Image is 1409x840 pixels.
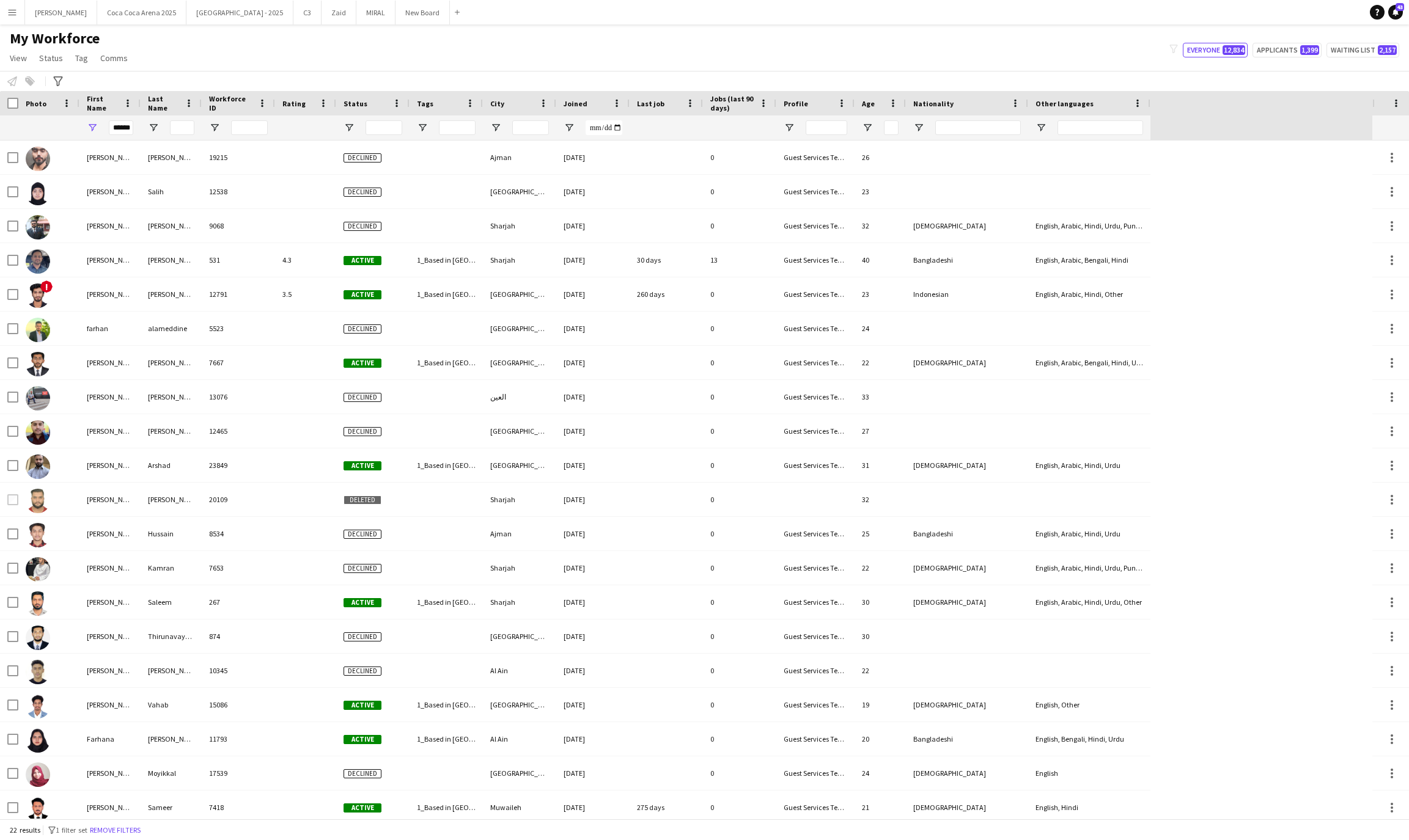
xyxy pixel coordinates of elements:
[806,120,847,135] input: Profile Filter Input
[1028,209,1150,243] div: English, Arabic, Hindi, Urdu, Punjabi
[855,619,906,653] div: 30
[26,523,50,547] img: Farhan Hussain
[344,324,381,334] span: Declined
[322,1,356,24] button: Zaid
[26,489,50,513] img: Farhan azmat Farhan
[26,420,50,445] img: Farhan Anwar
[703,517,776,550] div: 0
[884,120,899,135] input: Age Filter Input
[410,346,483,379] div: 1_Based in [GEOGRAPHIC_DATA]/[GEOGRAPHIC_DATA]/Ajman, 2_English Level = 2/3 Good
[556,722,630,756] div: [DATE]
[483,312,556,345] div: [GEOGRAPHIC_DATA]
[776,722,855,756] div: Guest Services Team
[141,688,202,721] div: Vahab
[141,585,202,619] div: Saleem
[79,209,141,243] div: [PERSON_NAME]
[26,797,50,821] img: Mohammed farhan Sameer
[776,414,855,448] div: Guest Services Team
[710,94,754,112] span: Jobs (last 90 days)
[784,122,795,133] button: Open Filter Menu
[202,346,275,379] div: 7667
[141,448,202,482] div: Arshad
[564,99,587,108] span: Joined
[344,427,381,436] span: Declined
[344,564,381,573] span: Declined
[97,1,186,24] button: Coca Coca Arena 2025
[79,141,141,174] div: [PERSON_NAME]
[586,120,622,135] input: Joined Filter Input
[141,243,202,277] div: [PERSON_NAME]
[862,122,873,133] button: Open Filter Menu
[703,722,776,756] div: 0
[141,141,202,174] div: [PERSON_NAME]
[1028,517,1150,550] div: English, Arabic, Hindi, Urdu
[703,209,776,243] div: 0
[26,181,50,205] img: Ayesha farhana Salih
[490,99,504,108] span: City
[1028,346,1150,379] div: English, Arabic, Bengali, Hindi, Urdu
[703,141,776,174] div: 0
[26,762,50,787] img: Fathima Farhana Moyikkal
[141,414,202,448] div: [PERSON_NAME]
[79,346,141,379] div: [PERSON_NAME]
[1028,243,1150,277] div: English, Arabic, Bengali, Hindi
[275,277,336,311] div: 3.5
[855,688,906,721] div: 19
[906,756,1028,790] div: [DEMOGRAPHIC_DATA]
[1028,756,1150,790] div: English
[141,346,202,379] div: [PERSON_NAME]
[906,243,1028,277] div: Bangladeshi
[39,53,63,64] span: Status
[344,461,381,470] span: Active
[202,517,275,550] div: 8534
[40,280,53,293] span: !
[1028,791,1150,824] div: English, Hindi
[141,209,202,243] div: [PERSON_NAME]
[776,448,855,482] div: Guest Services Team
[87,122,98,133] button: Open Filter Menu
[630,791,703,824] div: 275 days
[209,122,220,133] button: Open Filter Menu
[79,414,141,448] div: [PERSON_NAME]
[1388,5,1403,20] a: 43
[556,654,630,687] div: [DATE]
[483,654,556,687] div: Al Ain
[141,551,202,585] div: Kamran
[483,483,556,516] div: Sharjah
[141,722,202,756] div: [PERSON_NAME]
[1326,43,1399,57] button: Waiting list2,157
[410,688,483,721] div: 1_Based in [GEOGRAPHIC_DATA], 2_English Level = 2/3 Good
[556,619,630,653] div: [DATE]
[79,277,141,311] div: [PERSON_NAME]
[776,654,855,687] div: Guest Services Team
[1036,99,1094,108] span: Other languages
[855,277,906,311] div: 23
[100,53,128,64] span: Comms
[275,243,336,277] div: 4.3
[170,120,194,135] input: Last Name Filter Input
[776,688,855,721] div: Guest Services Team
[776,141,855,174] div: Guest Services Team
[703,551,776,585] div: 0
[141,312,202,345] div: alameddine
[344,188,381,197] span: Declined
[344,122,355,133] button: Open Filter Menu
[855,243,906,277] div: 40
[483,277,556,311] div: [GEOGRAPHIC_DATA]
[483,141,556,174] div: Ajman
[202,619,275,653] div: 874
[776,346,855,379] div: Guest Services Team
[703,380,776,414] div: 0
[556,312,630,345] div: [DATE]
[79,619,141,653] div: [PERSON_NAME]
[556,585,630,619] div: [DATE]
[776,551,855,585] div: Guest Services Team
[202,380,275,414] div: 13076
[417,122,428,133] button: Open Filter Menu
[344,735,381,744] span: Active
[202,414,275,448] div: 12465
[776,585,855,619] div: Guest Services Team
[202,141,275,174] div: 19215
[410,585,483,619] div: 1_Based in [GEOGRAPHIC_DATA]/[GEOGRAPHIC_DATA]/[GEOGRAPHIC_DATA], 2_English Level = 3/3 Excellent...
[776,243,855,277] div: Guest Services Team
